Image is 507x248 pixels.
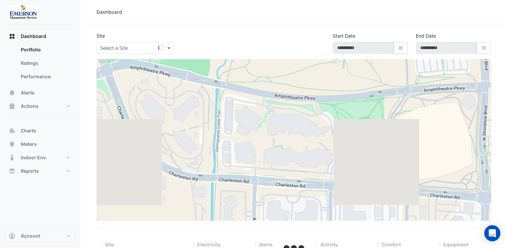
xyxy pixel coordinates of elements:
span: Charts [21,127,36,134]
app-icon: Alerts [9,89,15,96]
span: Site [105,242,114,247]
button: Reports [5,164,75,178]
button: Charts [5,124,75,137]
app-icon: Actions [9,103,15,110]
span: Activity [320,242,338,247]
app-icon: Dashboard [9,33,15,40]
button: Dashboard [5,30,75,43]
button: Indoor Env [5,151,75,164]
button: Alerts [5,86,75,99]
span: Equipment [443,242,468,247]
app-icon: Meters [9,141,15,148]
a: Portfolio [15,43,75,56]
div: Dashboard [5,43,75,86]
button: Actions [5,99,75,113]
div: Open Intercom Messenger [484,225,500,241]
label: End Date [416,32,436,39]
span: Indoor Env [21,154,46,161]
span: Alerts [21,89,35,96]
span: Actions [21,103,39,110]
button: Account [5,229,75,243]
app-icon: Charts [9,127,15,134]
label: Start Date [333,32,355,39]
div: Dashboard [97,8,122,15]
span: Comfort [382,242,401,247]
span: Account [21,233,40,239]
span: Alerts [259,242,272,247]
label: Site [97,32,105,39]
span: Meters [21,141,37,148]
img: Company Logo [8,5,38,19]
span: Electricity [197,242,220,247]
app-icon: Reports [9,168,15,174]
a: Performance [15,70,75,83]
span: Reports [21,168,39,174]
span: Dashboard [21,33,46,40]
a: Ratings [15,56,75,70]
button: Meters [5,137,75,151]
app-icon: Indoor Env [9,154,15,161]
